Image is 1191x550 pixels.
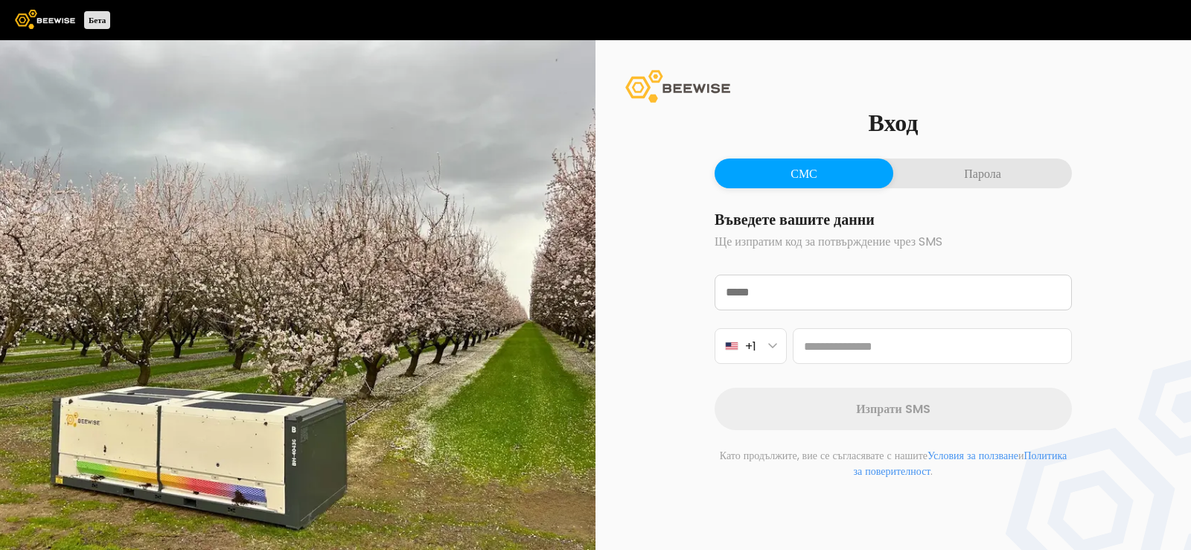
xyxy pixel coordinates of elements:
font: +1 [745,338,756,355]
button: Парола [893,159,1072,188]
font: Въведете вашите данни [715,209,875,230]
button: Изпрати SMS [715,388,1072,430]
font: . [930,464,933,479]
button: СМС [715,159,893,188]
font: Парола [964,165,1001,182]
a: Политика за поверителност [854,448,1067,479]
font: СМС [791,165,817,182]
font: Изпрати SMS [856,400,930,418]
font: Вход [869,106,919,139]
button: +1 [715,328,787,364]
font: Бета [89,14,106,26]
font: Ще изпратим код за потвърждение чрез SMS [715,233,942,250]
img: Лого на Beewise [15,10,75,29]
font: и [1018,448,1024,463]
font: Като продължите, вие се съгласявате с нашите [720,448,927,463]
a: Условия за ползване [927,448,1018,463]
